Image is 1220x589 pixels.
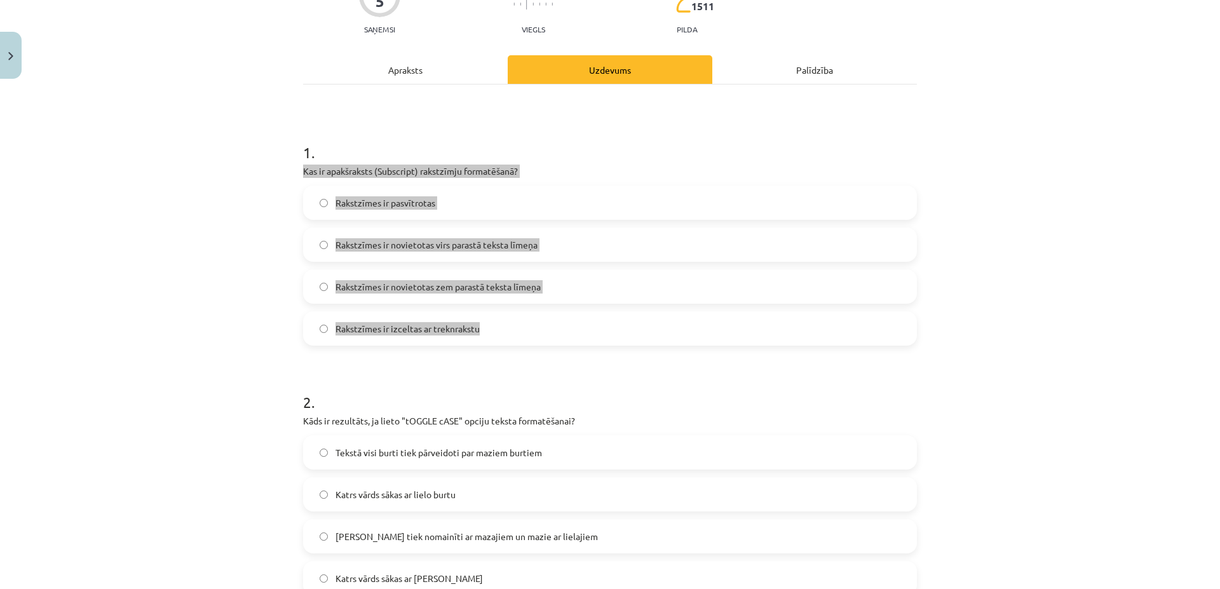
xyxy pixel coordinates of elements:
span: Rakstzīmes ir novietotas zem parastā teksta līmeņa [335,280,541,294]
div: Uzdevums [508,55,712,84]
img: icon-close-lesson-0947bae3869378f0d4975bcd49f059093ad1ed9edebbc8119c70593378902aed.svg [8,52,13,60]
img: icon-short-line-57e1e144782c952c97e751825c79c345078a6d821885a25fce030b3d8c18986b.svg [552,3,553,6]
input: Rakstzīmes ir novietotas zem parastā teksta līmeņa [320,283,328,291]
p: Viegls [522,25,545,34]
img: icon-short-line-57e1e144782c952c97e751825c79c345078a6d821885a25fce030b3d8c18986b.svg [532,3,534,6]
span: 1511 [691,1,714,12]
img: icon-short-line-57e1e144782c952c97e751825c79c345078a6d821885a25fce030b3d8c18986b.svg [513,3,515,6]
span: Katrs vārds sākas ar lielo burtu [335,488,456,501]
img: icon-short-line-57e1e144782c952c97e751825c79c345078a6d821885a25fce030b3d8c18986b.svg [539,3,540,6]
div: Apraksts [303,55,508,84]
span: Rakstzīmes ir novietotas virs parastā teksta līmeņa [335,238,538,252]
span: Katrs vārds sākas ar [PERSON_NAME] [335,572,483,585]
p: Kāds ir rezultāts, ja lieto "tOGGLE cASE" opciju teksta formatēšanai? [303,414,917,428]
span: Tekstā visi burti tiek pārveidoti par maziem burtiem [335,446,542,459]
h1: 2 . [303,371,917,410]
input: Katrs vārds sākas ar [PERSON_NAME] [320,574,328,583]
img: icon-short-line-57e1e144782c952c97e751825c79c345078a6d821885a25fce030b3d8c18986b.svg [520,3,521,6]
input: Katrs vārds sākas ar lielo burtu [320,491,328,499]
input: Rakstzīmes ir izceltas ar treknrakstu [320,325,328,333]
span: Rakstzīmes ir izceltas ar treknrakstu [335,322,480,335]
h1: 1 . [303,121,917,161]
p: Kas ir apakšraksts (Subscript) rakstzīmju formatēšanā? [303,165,917,178]
input: [PERSON_NAME] tiek nomainīti ar mazajiem un mazie ar lielajiem [320,532,328,541]
p: pilda [677,25,697,34]
input: Rakstzīmes ir pasvītrotas [320,199,328,207]
div: Palīdzība [712,55,917,84]
input: Rakstzīmes ir novietotas virs parastā teksta līmeņa [320,241,328,249]
img: icon-short-line-57e1e144782c952c97e751825c79c345078a6d821885a25fce030b3d8c18986b.svg [545,3,546,6]
input: Tekstā visi burti tiek pārveidoti par maziem burtiem [320,449,328,457]
p: Saņemsi [359,25,400,34]
span: [PERSON_NAME] tiek nomainīti ar mazajiem un mazie ar lielajiem [335,530,598,543]
span: Rakstzīmes ir pasvītrotas [335,196,435,210]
